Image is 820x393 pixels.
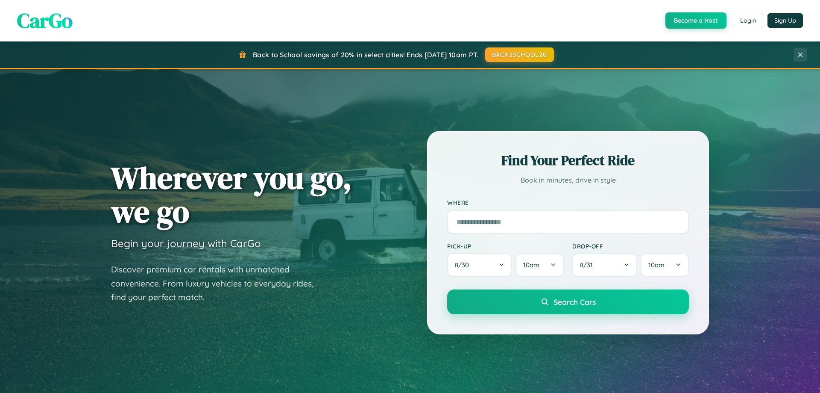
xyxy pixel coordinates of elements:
button: 10am [515,253,564,277]
label: Where [447,199,689,207]
span: 8 / 30 [455,261,473,269]
p: Discover premium car rentals with unmatched convenience. From luxury vehicles to everyday rides, ... [111,263,325,304]
h3: Begin your journey with CarGo [111,237,261,250]
button: 8/30 [447,253,512,277]
p: Book in minutes, drive in style [447,174,689,186]
span: 8 / 31 [580,261,597,269]
span: 10am [648,261,665,269]
button: 8/31 [572,253,637,277]
button: Become a Host [665,12,726,29]
button: Sign Up [767,13,803,28]
span: Search Cars [553,297,596,307]
button: BACK2SCHOOL20 [485,47,554,62]
label: Pick-up [447,242,564,250]
label: Drop-off [572,242,689,250]
button: Search Cars [447,290,689,314]
span: CarGo [17,6,73,35]
button: Login [733,13,763,28]
span: Back to School savings of 20% in select cities! Ends [DATE] 10am PT. [253,50,478,59]
h1: Wherever you go, we go [111,161,352,228]
button: 10am [641,253,689,277]
h2: Find Your Perfect Ride [447,151,689,170]
span: 10am [523,261,539,269]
